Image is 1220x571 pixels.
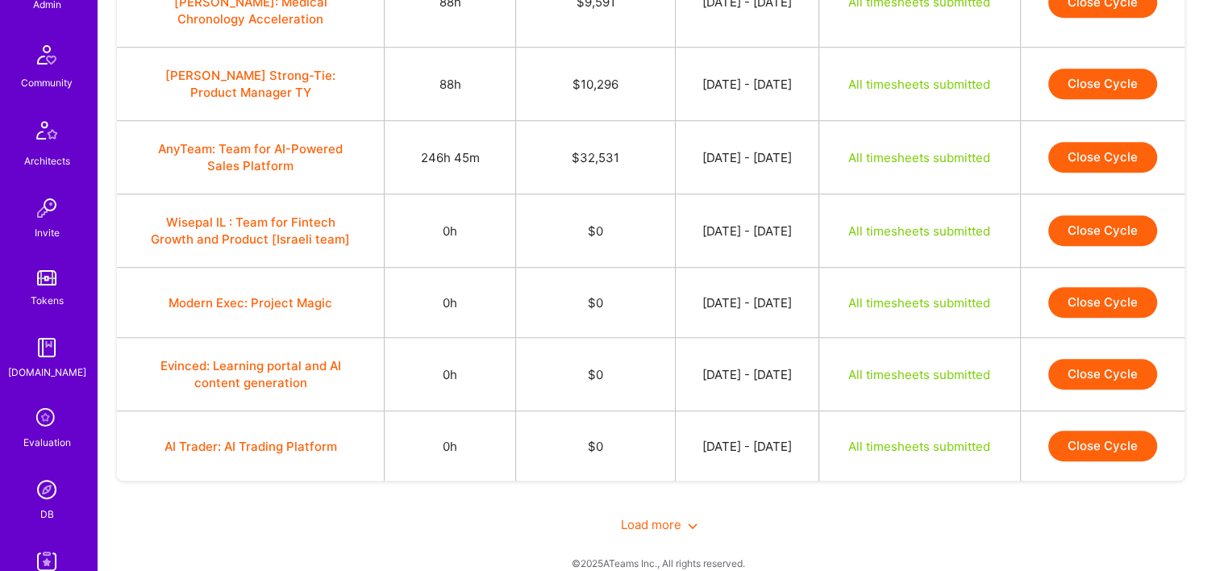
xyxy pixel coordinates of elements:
td: [DATE] - [DATE] [675,411,818,481]
td: $10,296 [516,48,676,121]
button: Evinced: Learning portal and AI content generation [150,357,352,391]
button: AI Trader: AI Trading Platform [164,438,337,455]
button: AnyTeam: Team for AI-Powered Sales Platform [150,140,352,174]
div: Invite [35,224,60,241]
td: 0h [385,194,516,268]
div: Community [21,74,73,91]
img: Architects [27,114,66,152]
td: [DATE] - [DATE] [675,268,818,338]
div: DB [40,506,54,523]
td: [DATE] - [DATE] [675,338,818,411]
img: tokens [37,270,56,285]
div: Evaluation [23,434,71,451]
div: All timesheets submitted [839,223,1001,240]
td: [DATE] - [DATE] [675,194,818,268]
button: Wisepal IL : Team for Fintech Growth and Product [Israeli team] [150,214,352,248]
img: Admin Search [31,473,63,506]
img: Invite [31,192,63,224]
div: Architects [24,152,70,169]
div: All timesheets submitted [839,366,1001,383]
td: $32,531 [516,121,676,194]
span: Load more [621,517,697,532]
td: 88h [385,48,516,121]
td: $0 [516,194,676,268]
div: [DOMAIN_NAME] [8,364,86,381]
td: 246h 45m [385,121,516,194]
td: $0 [516,338,676,411]
td: [DATE] - [DATE] [675,48,818,121]
td: [DATE] - [DATE] [675,121,818,194]
img: guide book [31,331,63,364]
td: 0h [385,268,516,338]
td: $0 [516,268,676,338]
div: All timesheets submitted [839,76,1001,93]
i: icon SelectionTeam [31,403,62,434]
button: Close Cycle [1048,142,1157,173]
div: All timesheets submitted [839,294,1001,311]
td: 0h [385,411,516,481]
img: Community [27,35,66,74]
button: Close Cycle [1048,69,1157,99]
div: Tokens [31,292,64,309]
i: icon ArrowDown [688,521,697,531]
button: Close Cycle [1048,215,1157,246]
button: [PERSON_NAME] Strong-Tie: Product Manager TY [150,67,352,101]
button: Close Cycle [1048,359,1157,390]
div: All timesheets submitted [839,149,1001,166]
button: Close Cycle [1048,431,1157,461]
button: Modern Exec: Project Magic [169,294,332,311]
div: All timesheets submitted [839,438,1001,455]
button: Close Cycle [1048,287,1157,318]
td: 0h [385,338,516,411]
td: $0 [516,411,676,481]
